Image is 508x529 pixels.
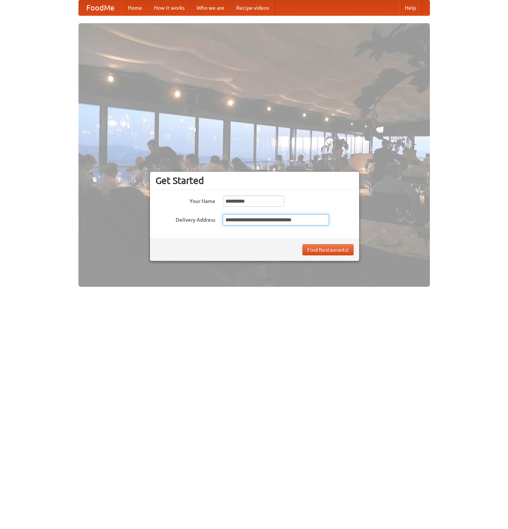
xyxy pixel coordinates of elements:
button: Find Restaurants! [302,244,354,255]
h3: Get Started [156,175,354,186]
a: Help [399,0,422,15]
a: Recipe videos [230,0,275,15]
a: How it works [148,0,191,15]
a: Who we are [191,0,230,15]
label: Delivery Address [156,214,215,224]
a: FoodMe [79,0,122,15]
label: Your Name [156,196,215,205]
a: Home [122,0,148,15]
